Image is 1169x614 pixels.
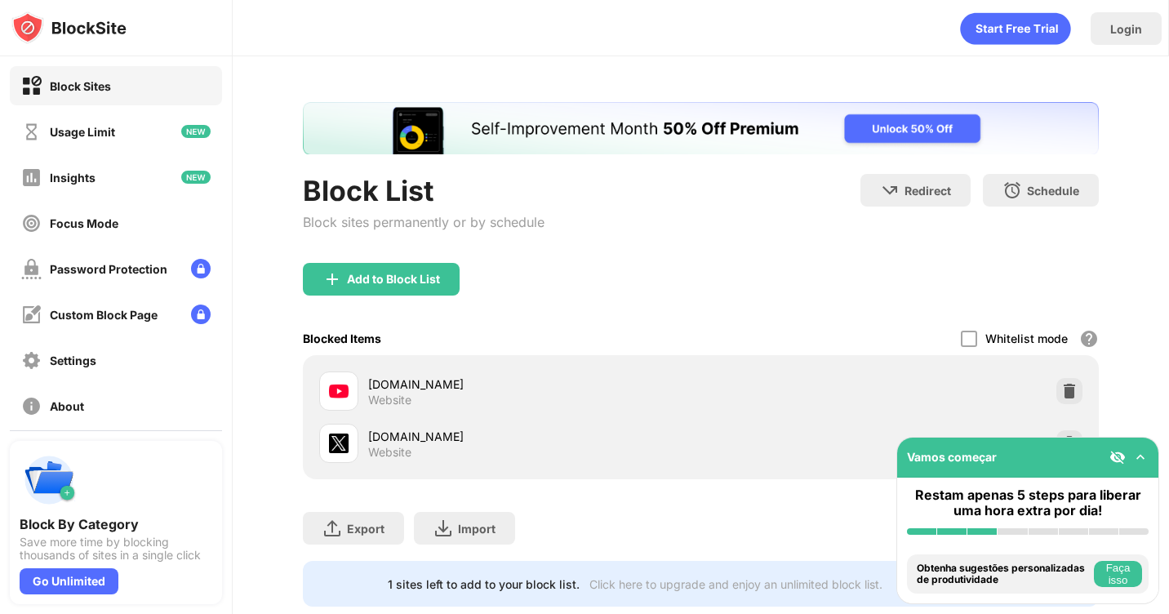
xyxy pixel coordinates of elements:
div: Export [347,522,384,536]
img: logo-blocksite.svg [11,11,127,44]
img: insights-off.svg [21,167,42,188]
div: Redirect [905,184,951,198]
img: settings-off.svg [21,350,42,371]
div: 1 sites left to add to your block list. [388,577,580,591]
div: About [50,399,84,413]
div: Website [368,393,411,407]
div: Import [458,522,496,536]
img: lock-menu.svg [191,305,211,324]
img: push-categories.svg [20,451,78,509]
img: favicons [329,434,349,453]
img: eye-not-visible.svg [1109,449,1126,465]
div: Schedule [1027,184,1079,198]
div: Add to Block List [347,273,440,286]
div: Custom Block Page [50,308,158,322]
div: Login [1110,22,1142,36]
img: omni-setup-toggle.svg [1132,449,1149,465]
div: Whitelist mode [985,331,1068,345]
iframe: Banner [303,102,1099,154]
div: Insights [50,171,96,185]
img: block-on.svg [21,76,42,96]
div: Usage Limit [50,125,115,139]
div: Block By Category [20,516,212,532]
div: Website [368,445,411,460]
img: lock-menu.svg [191,259,211,278]
img: new-icon.svg [181,125,211,138]
div: [DOMAIN_NAME] [368,428,701,445]
div: Block Sites [50,79,111,93]
img: focus-off.svg [21,213,42,234]
div: Blocked Items [303,331,381,345]
div: Obtenha sugestões personalizadas de produtividade [917,563,1090,586]
div: animation [960,12,1071,45]
div: Vamos começar [907,450,997,464]
img: password-protection-off.svg [21,259,42,279]
img: customize-block-page-off.svg [21,305,42,325]
img: new-icon.svg [181,171,211,184]
div: Focus Mode [50,216,118,230]
div: Restam apenas 5 steps para liberar uma hora extra por dia! [907,487,1149,518]
div: Settings [50,354,96,367]
div: Click here to upgrade and enjoy an unlimited block list. [589,577,882,591]
div: Go Unlimited [20,568,118,594]
div: Save more time by blocking thousands of sites in a single click [20,536,212,562]
img: time-usage-off.svg [21,122,42,142]
div: [DOMAIN_NAME] [368,376,701,393]
img: favicons [329,381,349,401]
div: Block List [303,174,544,207]
img: about-off.svg [21,396,42,416]
div: Password Protection [50,262,167,276]
button: Faça isso [1094,561,1142,587]
div: Block sites permanently or by schedule [303,214,544,230]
